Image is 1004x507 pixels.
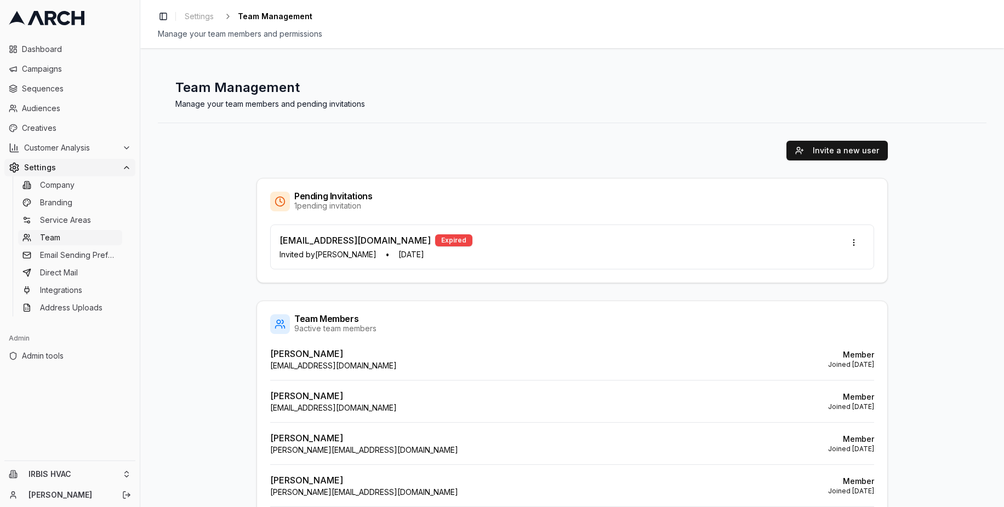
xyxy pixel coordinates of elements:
[40,267,78,278] span: Direct Mail
[40,232,60,243] span: Team
[158,28,986,39] div: Manage your team members and permissions
[4,41,135,58] a: Dashboard
[270,347,397,360] p: [PERSON_NAME]
[22,123,131,134] span: Creatives
[4,119,135,137] a: Creatives
[40,250,118,261] span: Email Sending Preferences
[828,445,874,453] p: Joined [DATE]
[4,347,135,365] a: Admin tools
[40,180,75,191] span: Company
[4,330,135,347] div: Admin
[270,360,397,371] p: [EMAIL_ADDRESS][DOMAIN_NAME]
[119,487,134,503] button: Log out
[270,402,397,413] p: [EMAIL_ADDRESS][DOMAIN_NAME]
[175,99,969,110] p: Manage your team members and pending invitations
[294,314,376,323] div: Team Members
[18,283,122,298] a: Integrations
[4,80,135,97] a: Sequences
[4,139,135,157] button: Customer Analysis
[18,230,122,245] a: Team
[24,142,118,153] span: Customer Analysis
[270,445,458,456] p: [PERSON_NAME][EMAIL_ADDRESS][DOMAIN_NAME]
[435,234,472,246] div: Expired
[4,465,135,483] button: IRBIS HVAC
[24,162,118,173] span: Settings
[4,159,135,176] button: Settings
[828,391,874,402] p: Member
[22,350,131,361] span: Admin tools
[828,360,874,369] p: Joined [DATE]
[828,349,874,360] p: Member
[238,11,312,22] span: Team Management
[828,402,874,411] p: Joined [DATE]
[175,79,969,96] h1: Team Management
[180,9,218,24] a: Settings
[40,302,102,313] span: Address Uploads
[40,197,72,208] span: Branding
[279,249,376,260] span: Invited by [PERSON_NAME]
[294,323,376,334] div: 9 active team members
[294,200,372,211] div: 1 pending invitation
[270,474,458,487] p: [PERSON_NAME]
[18,177,122,193] a: Company
[828,434,874,445] p: Member
[40,285,82,296] span: Integrations
[28,489,110,500] a: [PERSON_NAME]
[18,212,122,228] a: Service Areas
[828,487,874,496] p: Joined [DATE]
[4,60,135,78] a: Campaigns
[786,141,888,160] button: Invite a new user
[18,300,122,315] a: Address Uploads
[40,215,91,226] span: Service Areas
[18,265,122,280] a: Direct Mail
[279,234,431,247] p: [EMAIL_ADDRESS][DOMAIN_NAME]
[22,103,131,114] span: Audiences
[185,11,214,22] span: Settings
[18,195,122,210] a: Branding
[294,192,372,200] div: Pending Invitations
[270,389,397,402] p: [PERSON_NAME]
[4,100,135,117] a: Audiences
[22,44,131,55] span: Dashboard
[398,249,424,260] span: [DATE]
[22,64,131,74] span: Campaigns
[28,469,118,479] span: IRBIS HVAC
[18,247,122,263] a: Email Sending Preferences
[385,249,390,260] span: •
[22,83,131,94] span: Sequences
[828,476,874,487] p: Member
[270,431,458,445] p: [PERSON_NAME]
[270,487,458,498] p: [PERSON_NAME][EMAIL_ADDRESS][DOMAIN_NAME]
[180,9,312,24] nav: breadcrumb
